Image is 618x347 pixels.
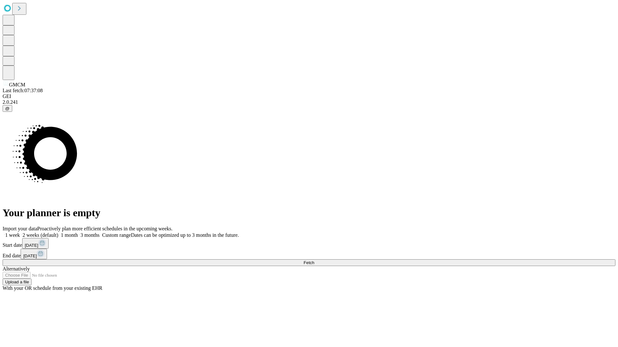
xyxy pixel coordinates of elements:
[3,226,37,231] span: Import your data
[9,82,25,87] span: GMCM
[304,260,314,265] span: Fetch
[37,226,173,231] span: Proactively plan more efficient schedules in the upcoming weeks.
[21,249,47,259] button: [DATE]
[3,88,43,93] span: Last fetch: 07:37:08
[80,232,99,238] span: 3 months
[23,232,58,238] span: 2 weeks (default)
[61,232,78,238] span: 1 month
[3,93,615,99] div: GEI
[102,232,131,238] span: Custom range
[25,243,38,248] span: [DATE]
[3,207,615,219] h1: Your planner is empty
[5,232,20,238] span: 1 week
[23,254,37,258] span: [DATE]
[3,266,30,271] span: Alternatively
[3,279,32,285] button: Upload a file
[3,105,12,112] button: @
[3,238,615,249] div: Start date
[3,285,102,291] span: With your OR schedule from your existing EHR
[3,99,615,105] div: 2.0.241
[5,106,10,111] span: @
[22,238,49,249] button: [DATE]
[131,232,239,238] span: Dates can be optimized up to 3 months in the future.
[3,259,615,266] button: Fetch
[3,249,615,259] div: End date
